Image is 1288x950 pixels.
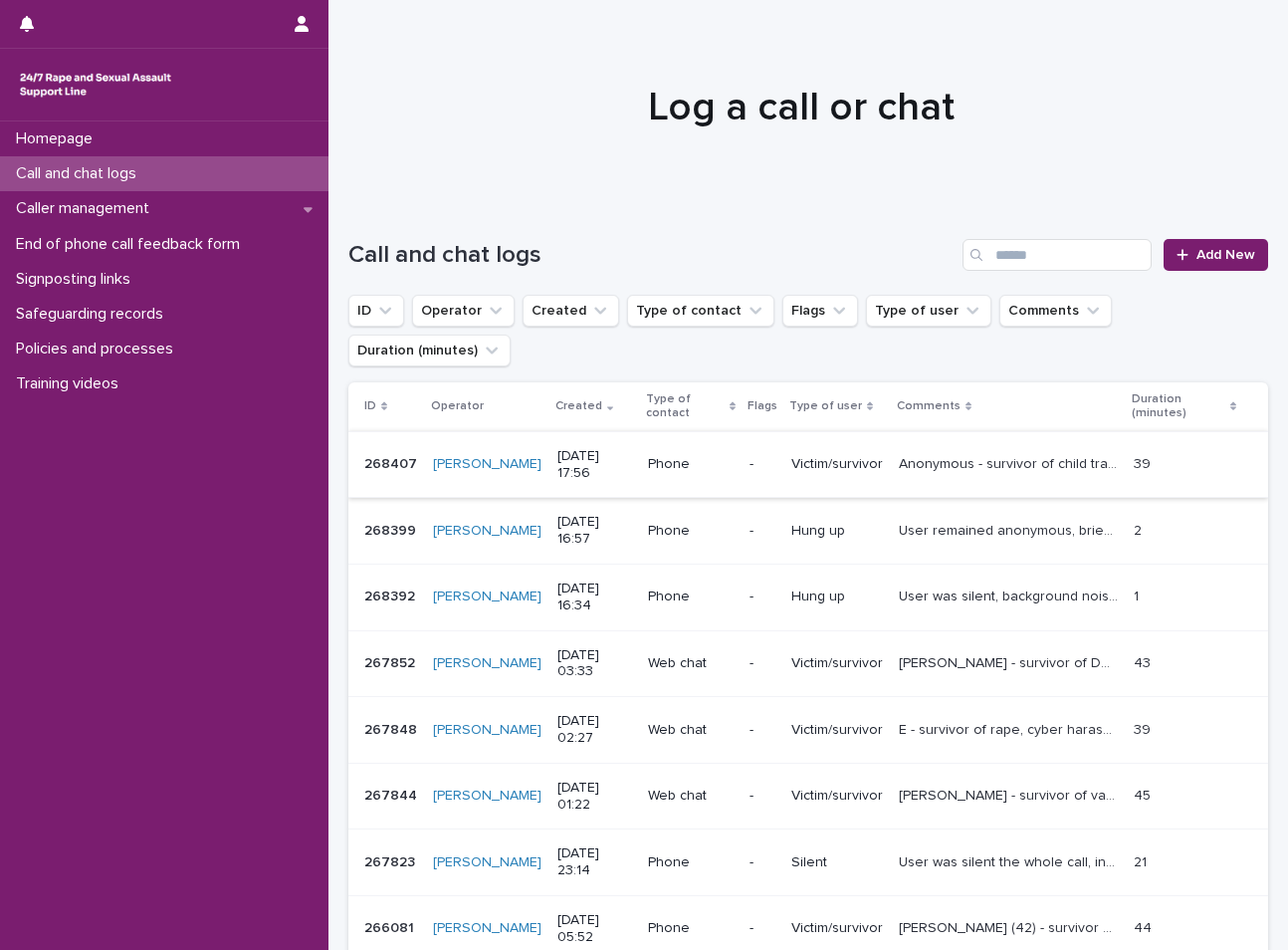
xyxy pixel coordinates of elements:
a: [PERSON_NAME] [433,854,541,871]
button: ID [348,295,404,327]
p: Type of user [789,395,862,417]
p: Phone [648,854,734,871]
p: ID [364,395,376,417]
p: Created [555,395,602,417]
a: [PERSON_NAME] [433,523,541,540]
p: 268392 [364,585,419,605]
tr: 268407268407 [PERSON_NAME] [DATE] 17:56Phone-Victim/survivorAnonymous - survivor of child traffic... [348,431,1268,498]
p: 1 [1134,585,1143,605]
p: Hung up [791,523,883,540]
a: [PERSON_NAME] [433,920,541,937]
p: Web chat [648,722,734,739]
p: Anonymous - survivor of child trafficking by mother, discussed feelings and coping, explored supp... [899,452,1122,473]
p: 2 [1134,519,1146,540]
tr: 267852267852 [PERSON_NAME] [DATE] 03:33Web chat-Victim/survivor[PERSON_NAME] - survivor of DV and... [348,630,1268,697]
p: 39 [1134,452,1155,473]
p: Safeguarding records [8,305,179,324]
p: Type of contact [646,388,725,425]
p: Victim/survivor [791,722,883,739]
button: Type of contact [627,295,774,327]
button: Duration (minutes) [348,335,511,366]
p: [DATE] 16:57 [557,514,632,548]
p: User was silent, background noises and movement could be heard, ended abruptly by user [899,585,1122,605]
input: Search [963,239,1152,271]
p: Chris (42) - survivor of DV and SV by ex partner, discussed coping strategies and grounding for n... [899,916,1122,937]
p: - [750,655,775,672]
p: Victim/survivor [791,655,883,672]
p: [DATE] 23:14 [557,845,632,879]
p: Training videos [8,374,134,393]
p: E - survivor of rape, cyber harassment and stalking, citizen outside of the UK, briefly discussed... [899,718,1122,739]
p: Caller management [8,199,165,218]
p: 39 [1134,718,1155,739]
p: - [750,788,775,805]
p: - [750,589,775,605]
p: Comments [897,395,961,417]
button: Flags [782,295,858,327]
p: 45 [1134,784,1155,805]
p: 267848 [364,718,421,739]
p: [DATE] 16:34 [557,581,632,614]
img: rhQMoQhaT3yELyF149Cw [16,65,175,105]
tr: 267844267844 [PERSON_NAME] [DATE] 01:22Web chat-Victim/survivor[PERSON_NAME] - survivor of vagina... [348,763,1268,830]
h1: Call and chat logs [348,241,955,270]
p: User was silent the whole call, informed of the silence policy a few times, gentle encouragement ... [899,850,1122,871]
a: [PERSON_NAME] [433,788,541,805]
tr: 267823267823 [PERSON_NAME] [DATE] 23:14Phone-SilentUser was silent the whole call, informed of th... [348,830,1268,896]
p: [DATE] 17:56 [557,448,632,482]
p: Phone [648,523,734,540]
p: Call and chat logs [8,164,152,183]
a: Add New [1164,239,1268,271]
button: Type of user [866,295,991,327]
p: Phone [648,589,734,605]
p: Phone [648,456,734,473]
tr: 267848267848 [PERSON_NAME] [DATE] 02:27Web chat-Victim/survivorE - survivor of rape, cyber harass... [348,697,1268,764]
p: User remained anonymous, briefly discussed feelings, just before exploring coping they hung up ab... [899,519,1122,540]
p: - [750,920,775,937]
h1: Log a call or chat [348,84,1253,131]
tr: 268392268392 [PERSON_NAME] [DATE] 16:34Phone-Hung upUser was silent, background noises and moveme... [348,564,1268,630]
p: Victim/survivor [791,788,883,805]
p: Signposting links [8,270,146,289]
p: 44 [1134,916,1156,937]
p: [DATE] 01:22 [557,780,632,814]
p: 267823 [364,850,419,871]
p: End of phone call feedback form [8,235,256,254]
p: Silent [791,854,883,871]
p: Victim/survivor [791,920,883,937]
span: Add New [1196,248,1255,262]
a: [PERSON_NAME] [433,589,541,605]
p: Duration (minutes) [1132,388,1224,425]
p: [DATE] 02:27 [557,713,632,747]
p: - [750,854,775,871]
p: Homepage [8,129,108,148]
p: 21 [1134,850,1151,871]
p: Flags [748,395,777,417]
button: Created [523,295,619,327]
a: [PERSON_NAME] [433,456,541,473]
p: Operator [431,395,484,417]
a: [PERSON_NAME] [433,722,541,739]
p: [DATE] 05:52 [557,912,632,946]
p: Lucy - survivor of vaginal and oral rape on multiple occasions by her boss, explored flashbacks a... [899,784,1122,805]
p: 43 [1134,651,1155,672]
a: [PERSON_NAME] [433,655,541,672]
p: 268399 [364,519,420,540]
p: Policies and processes [8,340,189,358]
p: 268407 [364,452,421,473]
p: - [750,722,775,739]
tr: 268399268399 [PERSON_NAME] [DATE] 16:57Phone-Hung upUser remained anonymous, briefly discussed fe... [348,498,1268,565]
p: 267844 [364,784,421,805]
button: Operator [412,295,515,327]
p: Paige - survivor of DV and SV by an old 'partner' who would also allow others to rape her, discus... [899,651,1122,672]
p: Phone [648,920,734,937]
p: Victim/survivor [791,456,883,473]
p: 267852 [364,651,419,672]
p: 266081 [364,916,418,937]
p: Web chat [648,655,734,672]
p: [DATE] 03:33 [557,647,632,681]
p: Web chat [648,788,734,805]
p: - [750,456,775,473]
button: Comments [999,295,1112,327]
